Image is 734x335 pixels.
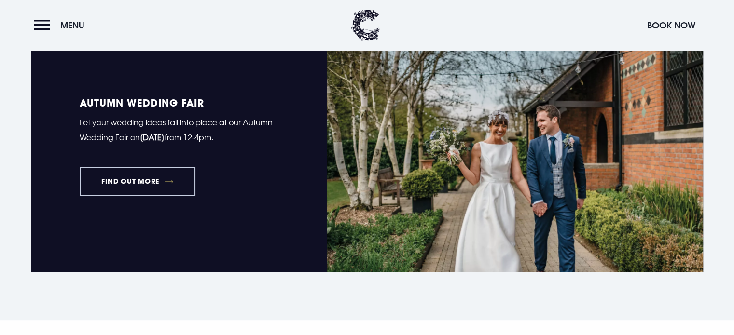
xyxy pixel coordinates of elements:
[80,167,196,196] a: FIND OUT MORE
[80,98,278,107] h5: Autumn Wedding Fair
[327,22,703,272] img: Autumn-wedding-fair-small-banner.jpg
[60,20,84,31] span: Menu
[34,15,89,36] button: Menu
[80,115,278,145] p: Let your wedding ideas fall into place at our Autumn Wedding Fair on from 12-4pm.
[140,133,165,142] strong: [DATE]
[642,15,700,36] button: Book Now
[351,10,380,41] img: Clandeboye Lodge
